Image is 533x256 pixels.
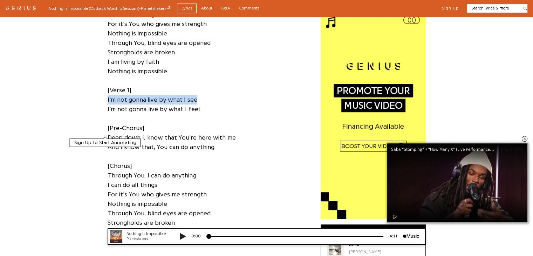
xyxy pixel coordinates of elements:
div: Nothing Is Impossible (Outback Worship Sessions) - Planetshakers [49,5,171,12]
div: -4:11 [281,5,301,11]
div: Nothing Is Impossible [25,3,67,9]
div: Saba “Stomping” + “How Many X” (Live Performance) | Open Mic [391,147,500,151]
input: Search lyrics & more [467,5,519,11]
div: You might also like [321,225,425,236]
a: Q&A [217,4,235,13]
div: Planetshakers [25,8,67,14]
img: 72x72bb.jpg [8,2,20,15]
button: Sign Up to Start Annotating [70,139,141,147]
button: Sign Up [442,6,459,11]
iframe: Advertisement [321,8,426,219]
div: [PERSON_NAME] [349,249,381,255]
a: Comments [235,4,264,13]
a: Lyrics [177,4,197,13]
a: About [197,4,217,13]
